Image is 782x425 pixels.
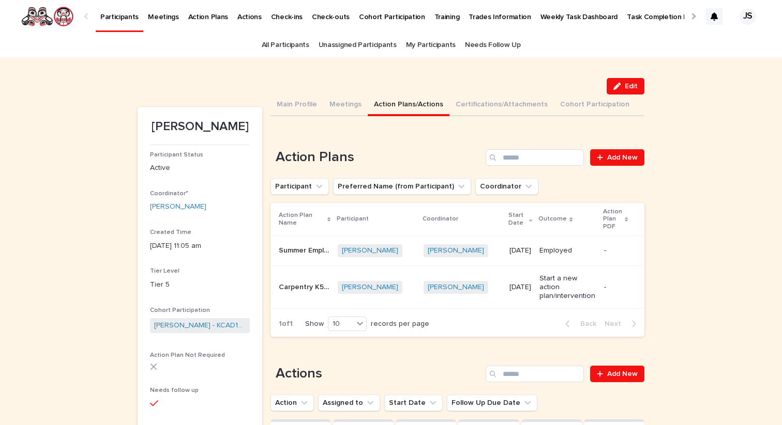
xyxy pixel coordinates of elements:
p: Active [150,163,250,174]
p: Tier 5 [150,279,250,290]
a: Needs Follow Up [465,33,520,57]
p: Coordinator [423,213,458,225]
p: 1 of 1 [270,311,301,337]
a: Unassigned Participants [319,33,397,57]
button: Preferred Name (from Participant) [333,178,471,195]
button: Main Profile [270,95,323,116]
button: Edit [607,78,644,95]
a: [PERSON_NAME] - KCAD13- [DATE] [154,320,246,331]
button: Cohort Participation [554,95,636,116]
input: Search [486,149,584,166]
a: [PERSON_NAME] [342,246,398,255]
button: Certifications/Attachments [449,95,554,116]
span: Add New [607,154,638,161]
button: Coordinator [475,178,538,195]
button: Next [600,319,644,328]
p: Carpentry K5T Pre-Apprenticeship Program [279,281,332,292]
div: 10 [328,319,353,329]
p: - [604,283,628,292]
p: Show [305,320,324,328]
button: Assigned to [318,395,380,411]
button: Meetings [323,95,368,116]
p: Action Plan PDF [603,206,622,232]
span: Next [605,320,627,327]
button: Action Plans/Actions [368,95,449,116]
span: Tier Level [150,268,179,274]
span: Add New [607,370,638,377]
button: Action [270,395,314,411]
span: Edit [625,83,638,90]
a: [PERSON_NAME] [150,201,206,212]
p: [DATE] [509,283,531,292]
span: Action Plan Not Required [150,352,225,358]
a: Add New [590,149,644,166]
p: Employed [539,246,595,255]
div: JS [740,8,756,25]
p: Action Plan Name [279,210,325,229]
tr: Summer EmploymentSummer Employment [PERSON_NAME] [PERSON_NAME] [DATE]Employed- [270,236,644,266]
p: [PERSON_NAME] [150,119,250,134]
button: Follow Up Due Date [447,395,537,411]
p: - [604,246,628,255]
a: All Participants [262,33,309,57]
span: Coordinator* [150,191,188,197]
a: My Participants [406,33,456,57]
h1: Action Plans [270,149,482,166]
span: Needs follow up [150,387,199,393]
a: [PERSON_NAME] [428,246,484,255]
button: Start Date [384,395,443,411]
a: [PERSON_NAME] [342,283,398,292]
tr: Carpentry K5T Pre-Apprenticeship ProgramCarpentry K5T Pre-Apprenticeship Program [PERSON_NAME] [P... [270,265,644,308]
p: Outcome [538,213,567,225]
p: [DATE] 11:05 am [150,241,250,251]
p: records per page [371,320,429,328]
p: Summer Employment [279,244,332,255]
a: [PERSON_NAME] [428,283,484,292]
button: Back [557,319,600,328]
a: Add New [590,366,644,382]
p: Participant [337,213,369,225]
h1: Actions [270,366,482,382]
span: Created Time [150,229,191,235]
input: Search [486,366,584,382]
p: [DATE] [509,246,531,255]
span: Back [574,320,596,327]
img: rNyI97lYS1uoOg9yXW8k [21,6,74,27]
span: Participant Status [150,152,203,158]
span: Cohort Participation [150,307,210,313]
p: Start a new action plan/intervention [539,274,595,300]
button: Participant [270,178,329,195]
p: Start Date [508,210,527,229]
